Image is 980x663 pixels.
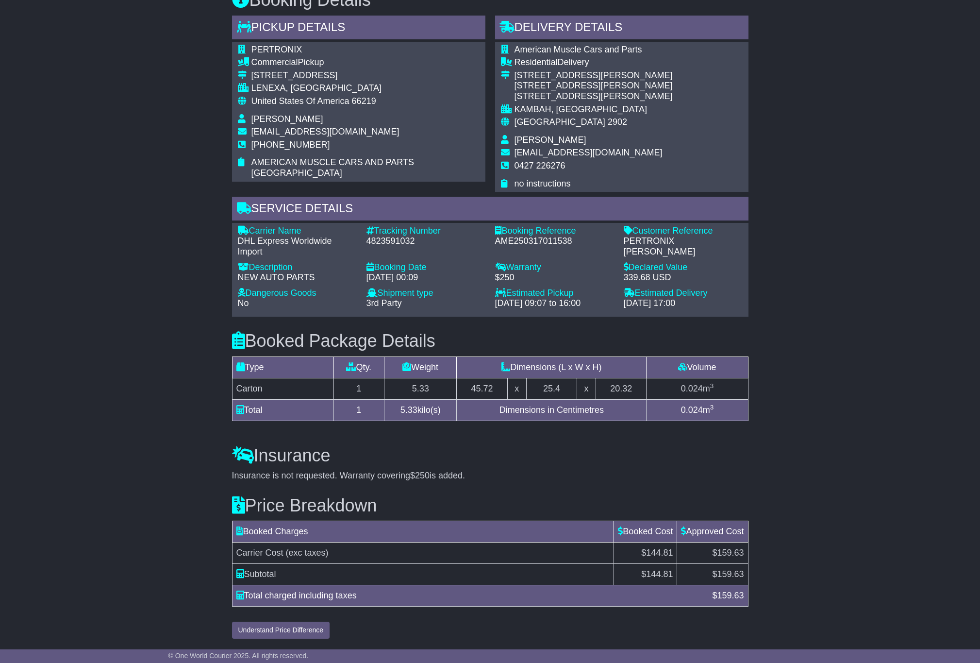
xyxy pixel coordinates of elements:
[384,399,457,421] td: kilo(s)
[647,399,748,421] td: m
[717,591,744,600] span: 159.63
[515,135,586,145] span: [PERSON_NAME]
[251,57,298,67] span: Commercial
[681,405,703,415] span: 0.024
[515,81,673,91] div: [STREET_ADDRESS][PERSON_NAME]
[707,589,748,602] div: $
[236,548,283,558] span: Carrier Cost
[232,357,333,378] td: Type
[333,357,384,378] td: Qty.
[614,521,677,543] td: Booked Cost
[515,104,673,115] div: KAMBAH, [GEOGRAPHIC_DATA]
[515,161,565,170] span: 0427 226276
[384,357,457,378] td: Weight
[251,45,302,54] span: PERTRONIX
[366,272,485,283] div: [DATE] 00:09
[515,70,673,81] div: [STREET_ADDRESS][PERSON_NAME]
[495,236,614,247] div: AME250317011538
[624,226,743,237] div: Customer Reference
[712,548,744,558] span: $159.63
[333,378,384,399] td: 1
[710,404,714,411] sup: 3
[232,331,748,351] h3: Booked Package Details
[238,262,357,273] div: Description
[495,288,614,299] div: Estimated Pickup
[624,298,743,309] div: [DATE] 17:00
[515,57,673,68] div: Delivery
[251,114,323,124] span: [PERSON_NAME]
[646,569,673,579] span: 144.81
[495,226,614,237] div: Booking Reference
[515,57,558,67] span: Residential
[457,378,508,399] td: 45.72
[232,564,614,585] td: Subtotal
[624,262,743,273] div: Declared Value
[366,226,485,237] div: Tracking Number
[238,226,357,237] div: Carrier Name
[251,57,480,68] div: Pickup
[681,384,703,393] span: 0.024
[232,197,748,223] div: Service Details
[333,399,384,421] td: 1
[232,446,748,465] h3: Insurance
[251,157,414,178] span: AMERICAN MUSCLE CARS AND PARTS [GEOGRAPHIC_DATA]
[495,16,748,42] div: Delivery Details
[238,298,249,308] span: No
[577,378,596,399] td: x
[515,148,663,157] span: [EMAIL_ADDRESS][DOMAIN_NAME]
[677,521,748,543] td: Approved Cost
[526,378,577,399] td: 25.4
[515,117,605,127] span: [GEOGRAPHIC_DATA]
[232,496,748,515] h3: Price Breakdown
[238,272,357,283] div: NEW AUTO PARTS
[717,569,744,579] span: 159.63
[232,521,614,543] td: Booked Charges
[624,288,743,299] div: Estimated Delivery
[677,564,748,585] td: $
[366,262,485,273] div: Booking Date
[495,272,614,283] div: $250
[596,378,647,399] td: 20.32
[238,288,357,299] div: Dangerous Goods
[232,622,330,639] button: Understand Price Difference
[457,399,647,421] td: Dimensions in Centimetres
[608,117,627,127] span: 2902
[647,378,748,399] td: m
[495,262,614,273] div: Warranty
[232,378,333,399] td: Carton
[232,16,485,42] div: Pickup Details
[507,378,526,399] td: x
[515,91,673,102] div: [STREET_ADDRESS][PERSON_NAME]
[515,45,642,54] span: American Muscle Cars and Parts
[251,70,480,81] div: [STREET_ADDRESS]
[515,179,571,188] span: no instructions
[352,96,376,106] span: 66219
[624,272,743,283] div: 339.68 USD
[232,589,708,602] div: Total charged including taxes
[238,236,357,257] div: DHL Express Worldwide Import
[647,357,748,378] td: Volume
[710,382,714,390] sup: 3
[232,471,748,481] div: Insurance is not requested. Warranty covering is added.
[366,298,402,308] span: 3rd Party
[232,399,333,421] td: Total
[251,83,480,94] div: LENEXA, [GEOGRAPHIC_DATA]
[400,405,417,415] span: 5.33
[168,652,309,660] span: © One World Courier 2025. All rights reserved.
[410,471,430,480] span: $250
[251,96,349,106] span: United States Of America
[641,548,673,558] span: $144.81
[286,548,329,558] span: (exc taxes)
[366,236,485,247] div: 4823591032
[457,357,647,378] td: Dimensions (L x W x H)
[624,236,743,257] div: PERTRONIX [PERSON_NAME]
[251,127,399,136] span: [EMAIL_ADDRESS][DOMAIN_NAME]
[251,140,330,150] span: [PHONE_NUMBER]
[495,298,614,309] div: [DATE] 09:07 to 16:00
[614,564,677,585] td: $
[384,378,457,399] td: 5.33
[366,288,485,299] div: Shipment type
